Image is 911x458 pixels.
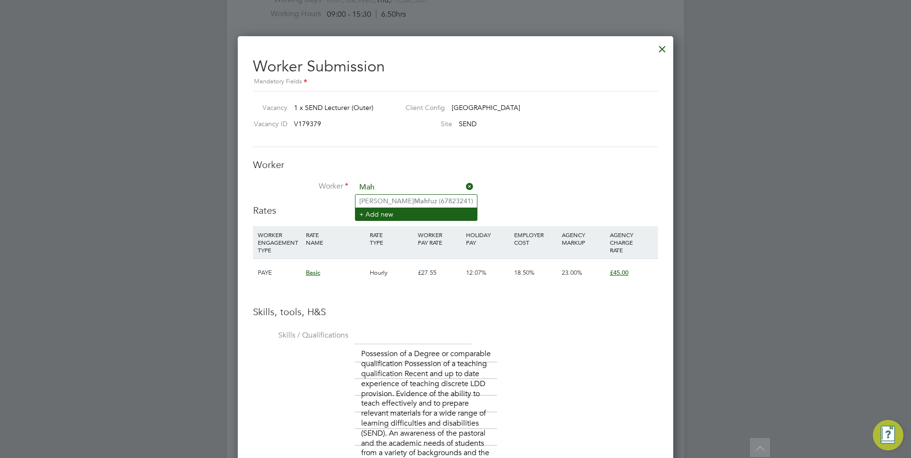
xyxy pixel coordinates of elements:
[873,420,903,450] button: Engage Resource Center
[414,197,428,205] b: Mah
[253,306,658,318] h3: Skills, tools, H&S
[415,259,464,287] div: £27.55
[249,103,287,112] label: Vacancy
[367,259,415,287] div: Hourly
[459,119,476,128] span: SEND
[253,77,658,87] div: Mandatory Fields
[367,226,415,251] div: RATE TYPE
[415,226,464,251] div: WORKER PAY RATE
[355,195,477,208] li: [PERSON_NAME] fuz (67823241)
[253,204,658,217] h3: Rates
[304,226,367,251] div: RATE NAME
[562,269,582,277] span: 23.00%
[398,103,445,112] label: Client Config
[514,269,535,277] span: 18.50%
[294,119,321,128] span: V179379
[452,103,520,112] span: [GEOGRAPHIC_DATA]
[253,50,658,87] h2: Worker Submission
[610,269,628,277] span: £45.00
[464,226,512,251] div: HOLIDAY PAY
[294,103,374,112] span: 1 x SEND Lecturer (Outer)
[607,226,656,259] div: AGENCY CHARGE RATE
[355,208,477,220] li: + Add new
[512,226,560,251] div: EMPLOYER COST
[559,226,607,251] div: AGENCY MARKUP
[398,119,452,128] label: Site
[253,330,348,340] label: Skills / Qualifications
[253,181,348,191] label: Worker
[255,259,304,287] div: PAYE
[306,269,320,277] span: Basic
[253,159,658,171] h3: Worker
[466,269,486,277] span: 12.07%
[356,180,474,195] input: Search for...
[255,226,304,259] div: WORKER ENGAGEMENT TYPE
[249,119,287,128] label: Vacancy ID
